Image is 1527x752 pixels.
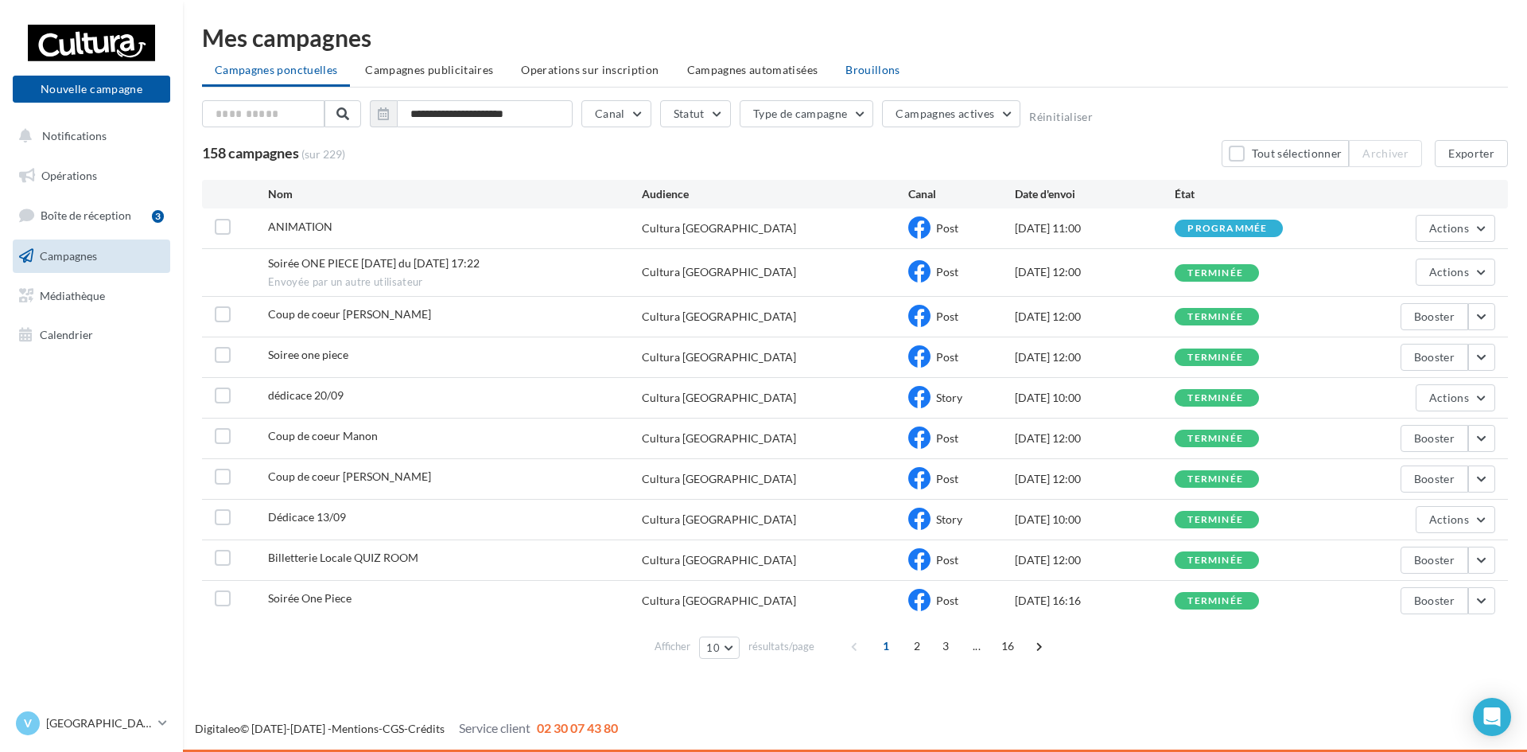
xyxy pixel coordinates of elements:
span: 10 [706,641,720,654]
span: Soirée ONE PIECE 26sept du 22-09-2025 17:22 [268,256,480,270]
button: Booster [1401,547,1468,574]
div: [DATE] 10:00 [1015,390,1175,406]
button: Actions [1416,384,1495,411]
div: [DATE] 12:00 [1015,264,1175,280]
div: Mes campagnes [202,25,1508,49]
button: Booster [1401,587,1468,614]
div: Cultura [GEOGRAPHIC_DATA] [642,390,796,406]
button: Exporter [1435,140,1508,167]
div: Cultura [GEOGRAPHIC_DATA] [642,471,796,487]
button: Réinitialiser [1029,111,1093,123]
div: terminée [1187,555,1243,566]
span: Coup de coeur Mathilde [268,307,431,321]
span: Post [936,472,958,485]
span: V [24,715,32,731]
a: V [GEOGRAPHIC_DATA] [13,708,170,738]
span: Post [936,221,958,235]
div: [DATE] 12:00 [1015,552,1175,568]
a: Médiathèque [10,279,173,313]
a: Mentions [332,722,379,735]
a: Boîte de réception3 [10,198,173,232]
button: Campagnes actives [882,100,1020,127]
span: Brouillons [845,63,900,76]
button: Nouvelle campagne [13,76,170,103]
button: Booster [1401,466,1468,493]
span: Service client [459,720,530,735]
a: Calendrier [10,318,173,352]
div: Audience [642,186,908,202]
button: Actions [1416,506,1495,533]
button: Statut [660,100,731,127]
span: Campagnes automatisées [687,63,818,76]
span: Post [936,350,958,364]
div: [DATE] 12:00 [1015,309,1175,325]
div: [DATE] 16:16 [1015,593,1175,609]
div: [DATE] 10:00 [1015,512,1175,528]
a: Digitaleo [195,722,240,735]
span: Campagnes publicitaires [365,63,493,76]
div: terminée [1187,353,1243,363]
div: terminée [1187,434,1243,444]
div: [DATE] 12:00 [1015,471,1175,487]
span: Dédicace 13/09 [268,510,346,524]
button: Archiver [1349,140,1422,167]
div: Date d'envoi [1015,186,1175,202]
div: Open Intercom Messenger [1473,698,1511,736]
div: [DATE] 12:00 [1015,349,1175,365]
span: Médiathèque [40,288,105,302]
span: Campagnes actives [896,107,994,120]
button: Booster [1401,344,1468,371]
span: Actions [1429,221,1469,235]
span: Envoyée par un autre utilisateur [268,275,642,290]
div: terminée [1187,596,1243,606]
span: Calendrier [40,328,93,341]
span: Billetterie Locale QUIZ ROOM [268,551,418,564]
span: Post [936,431,958,445]
button: Booster [1401,303,1468,330]
span: Operations sur inscription [521,63,659,76]
button: Actions [1416,259,1495,286]
span: dédicace 20/09 [268,388,344,402]
span: © [DATE]-[DATE] - - - [195,722,618,735]
div: terminée [1187,515,1243,525]
button: Tout sélectionner [1222,140,1349,167]
span: Campagnes [40,249,97,263]
button: 10 [699,637,740,659]
div: État [1175,186,1335,202]
span: Notifications [42,129,107,142]
span: Post [936,553,958,567]
span: Coup de coeur Manon [268,429,378,442]
a: Crédits [408,722,445,735]
span: Post [936,310,958,323]
span: (sur 229) [301,146,345,162]
span: Post [936,594,958,607]
span: Coup de coeur Tristan [268,470,431,483]
div: terminée [1187,393,1243,403]
span: Post [936,265,958,279]
span: 2 [904,633,930,659]
div: Cultura [GEOGRAPHIC_DATA] [642,552,796,568]
div: Nom [268,186,642,202]
div: Cultura [GEOGRAPHIC_DATA] [642,349,796,365]
span: Actions [1429,512,1469,526]
span: Afficher [655,639,690,654]
span: Actions [1429,391,1469,404]
div: [DATE] 11:00 [1015,220,1175,236]
a: CGS [383,722,404,735]
span: Story [936,512,962,526]
span: ANIMATION [268,220,332,233]
span: Opérations [41,169,97,182]
div: Cultura [GEOGRAPHIC_DATA] [642,264,796,280]
div: terminée [1187,268,1243,279]
div: Cultura [GEOGRAPHIC_DATA] [642,220,796,236]
span: 1 [873,633,899,659]
button: Actions [1416,215,1495,242]
span: 3 [933,633,958,659]
p: [GEOGRAPHIC_DATA] [46,715,152,731]
div: Cultura [GEOGRAPHIC_DATA] [642,309,796,325]
span: Actions [1429,265,1469,279]
span: 16 [995,633,1021,659]
span: Soiree one piece [268,348,348,361]
div: Cultura [GEOGRAPHIC_DATA] [642,512,796,528]
a: Campagnes [10,240,173,273]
